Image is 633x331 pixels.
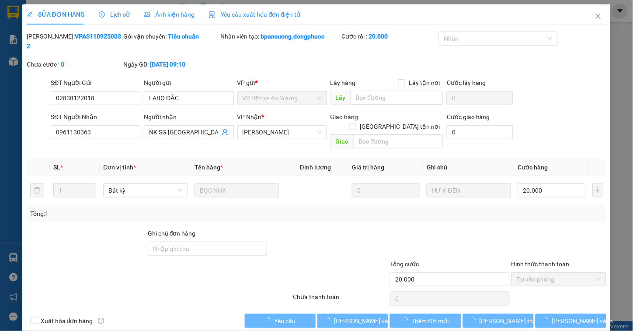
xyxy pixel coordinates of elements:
[51,78,140,88] div: SĐT Người Gửi
[390,261,419,268] span: Tổng cước
[330,113,358,120] span: Giao hàng
[222,129,229,136] span: user-add
[518,164,548,171] span: Cước hàng
[447,79,486,86] label: Cước lấy hàng
[27,11,33,18] span: edit
[195,183,279,197] input: VD: Bàn, Ghế
[593,183,603,197] button: plus
[480,316,550,326] span: [PERSON_NAME] thay đổi
[209,11,301,18] span: Yêu cầu xuất hóa đơn điện tử
[356,122,443,131] span: [GEOGRAPHIC_DATA] tận nơi
[341,32,437,41] div: Cước rồi :
[103,164,136,171] span: Đơn vị tính
[330,134,354,148] span: Giao
[292,292,390,307] div: Chưa thanh toán
[144,11,150,18] span: picture
[427,183,511,197] input: Ghi Chú
[536,314,606,328] button: [PERSON_NAME] và In
[264,317,274,324] span: loading
[108,184,182,197] span: Bất kỳ
[447,113,490,120] label: Cước giao hàng
[405,78,443,88] span: Lấy tận nơi
[150,61,185,68] b: [DATE] 09:10
[245,314,316,328] button: Yêu cầu
[369,33,388,40] b: 20.000
[144,78,233,88] div: Người gửi
[27,11,85,18] span: SỬA ĐƠN HÀNG
[61,61,64,68] b: 0
[334,316,418,326] span: [PERSON_NAME] và Giao hàng
[470,317,480,324] span: loading
[412,316,449,326] span: Thêm ĐH mới
[402,317,412,324] span: loading
[352,164,384,171] span: Giá trị hàng
[237,78,327,88] div: VP gửi
[511,261,570,268] label: Hình thức thanh toán
[237,113,262,120] span: VP Nhận
[144,11,195,18] span: Ảnh kiện hàng
[168,33,199,40] b: Tiêu chuẩn
[595,13,602,20] span: close
[148,230,196,237] label: Ghi chú đơn hàng
[209,11,216,18] img: icon
[37,316,97,326] span: Xuất hóa đơn hàng
[123,32,219,41] div: Gói vận chuyển:
[447,91,513,105] input: Cước lấy hàng
[354,134,443,148] input: Dọc đường
[144,112,233,122] div: Người nhận
[99,11,130,18] span: Lịch sử
[220,32,340,41] div: Nhân viên tạo:
[243,126,322,139] span: Hòa Thành
[586,4,611,29] button: Close
[552,316,613,326] span: [PERSON_NAME] và In
[390,314,461,328] button: Thêm ĐH mới
[463,314,534,328] button: [PERSON_NAME] thay đổi
[53,164,60,171] span: SL
[30,183,44,197] button: delete
[27,32,122,51] div: [PERSON_NAME]:
[324,317,334,324] span: loading
[330,79,356,86] span: Lấy hàng
[330,91,351,105] span: Lấy
[352,183,420,197] input: 0
[517,273,602,286] span: Tại văn phòng
[30,209,245,218] div: Tổng: 1
[300,164,331,171] span: Định lượng
[27,60,122,69] div: Chưa cước :
[543,317,552,324] span: loading
[351,91,443,105] input: Dọc đường
[148,242,267,256] input: Ghi chú đơn hàng
[447,125,513,139] input: Cước giao hàng
[195,164,223,171] span: Tên hàng
[98,318,104,324] span: info-circle
[243,92,322,105] span: VP Bến xe An Sương
[123,60,219,69] div: Ngày GD:
[99,11,105,18] span: clock-circle
[274,316,296,326] span: Yêu cầu
[423,159,515,176] th: Ghi chú
[261,33,324,40] b: bpansuong.dongphuoc
[51,112,140,122] div: SĐT Người Nhận
[317,314,388,328] button: [PERSON_NAME] và Giao hàng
